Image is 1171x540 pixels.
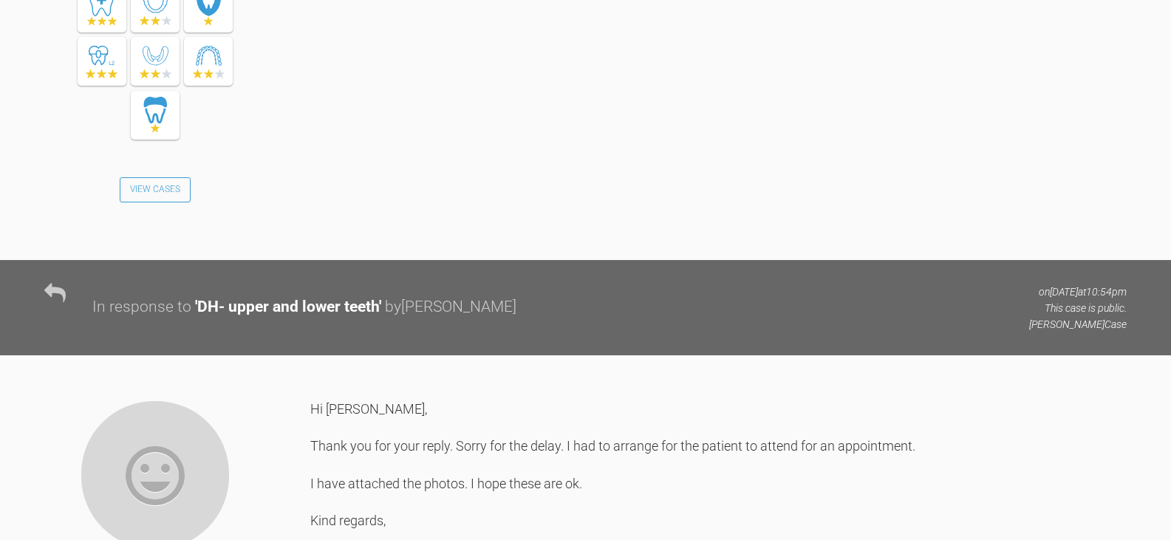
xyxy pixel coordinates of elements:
div: by [PERSON_NAME] [385,295,516,320]
div: ' DH- upper and lower teeth ' [195,295,381,320]
a: View Cases [120,177,191,202]
p: This case is public. [1029,300,1127,316]
div: In response to [92,295,191,320]
p: [PERSON_NAME] Case [1029,316,1127,332]
p: on [DATE] at 10:54pm [1029,284,1127,300]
